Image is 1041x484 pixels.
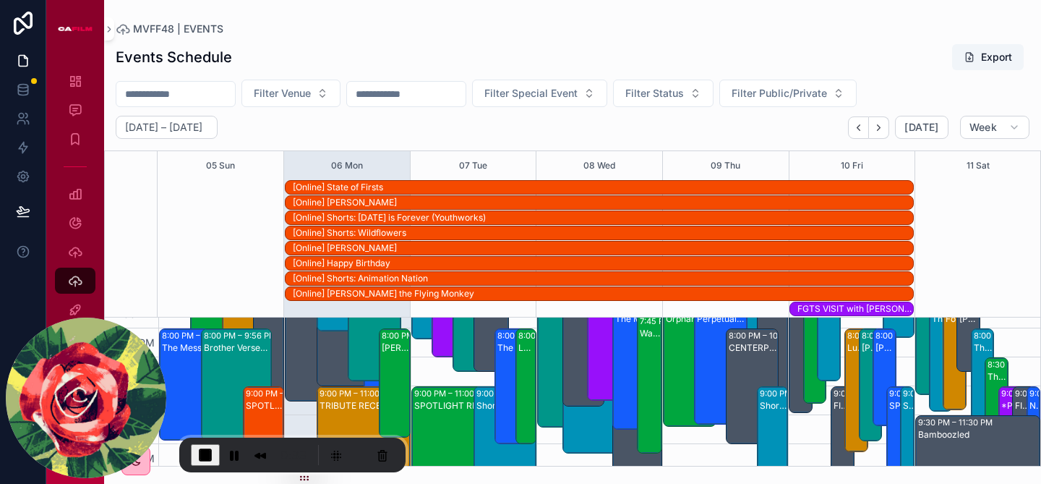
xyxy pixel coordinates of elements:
[293,226,914,239] div: [Online] Shorts: Wildflowers
[895,116,948,139] button: [DATE]
[476,388,556,399] div: 9:00 PM – 10:30 PM
[1029,400,1039,412] div: Noseeums
[952,44,1024,70] button: Export
[497,330,577,341] div: 8:00 PM – 10:00 PM
[697,313,746,325] div: Perpetual Adolescent
[202,329,271,440] div: 8:00 PM – 9:56 PMBrother Verses Brother
[901,387,913,472] div: 9:00 PM – 10:30 PMShorts: The Dark End of the Street
[847,330,927,341] div: 8:00 PM – 10:08 PM
[162,342,228,354] div: The Message
[967,151,990,180] div: 11 Sat
[116,22,223,36] a: MVFF48 | EVENTS
[484,86,578,101] span: Filter Special Event
[869,116,889,139] button: Next
[1001,400,1021,412] div: *Private* Big Night: [PERSON_NAME] Tribute
[331,151,363,180] button: 06 Mon
[943,300,966,409] div: 7:30 PM – 9:25 PMForever Young
[293,181,914,194] div: [Online] State of Firsts
[613,300,654,429] div: 7:30 PM – 9:45 PMThe Mysterious Gaze of the Flamingo
[797,302,914,315] div: FGTS VISIT with Tatti Ribero, Valentina & Sylvie Lee, Pine Cones on Divisadero
[972,329,994,458] div: 8:00 PM – 10:15 PMThe Mysterious Gaze of the Flamingo
[946,313,965,325] div: Forever Young
[918,429,1039,441] div: Bamboozled
[293,182,914,193] div: [Online] State of Firsts
[293,196,914,209] div: [Online] Hola Frida
[903,400,912,412] div: Shorts: The Dark End of the Street
[1015,400,1034,412] div: FILMMAKER PARTY -Bay Area Mixer -80's
[875,342,895,354] div: [PERSON_NAME] Day
[518,342,535,354] div: Love+War
[246,400,283,412] div: SPOTLIGHT RECEPTION: Nouvelle Vague with [PERSON_NAME]
[760,400,787,412] div: Shorts: Nine to Five
[729,330,808,341] div: 8:00 PM – 10:00 PM
[160,329,229,440] div: 8:00 PM – 9:56 PMThe Message
[889,388,967,399] div: 9:00 PM – 11:00 PM
[380,329,409,437] div: 8:00 PM – 9:53 PM[PERSON_NAME] is an Idiot
[563,358,647,453] div: 8:30 PM – 10:10 PMShorts: Life's Like Poetry
[797,303,914,315] div: FGTS VISIT with [PERSON_NAME] [PERSON_NAME] & [PERSON_NAME], Pine Cones on Divisadero
[732,86,827,101] span: Filter Public/Private
[293,258,914,269] div: [Online] Happy Birthday
[640,328,661,339] div: Wake Up Dead Man
[666,313,715,325] div: Orphan
[638,315,661,453] div: 7:45 PM – 10:10 PMWake Up Dead Man
[246,388,324,399] div: 9:00 PM – 11:00 PM
[348,271,400,381] div: 7:00 PM – 8:55 PMThe Mastermind
[903,388,982,399] div: 9:00 PM – 10:30 PM
[58,17,93,41] img: App logo
[695,300,747,424] div: 7:30 PM – 9:40 PMPerpetual Adolescent
[125,120,202,135] h2: [DATE] – [DATE]
[538,271,579,427] div: 7:00 PM – 9:43 PMSPOTLIGHT: Kiss of the Spider Woman
[293,227,914,239] div: [Online] Shorts: Wildflowers
[254,86,311,101] span: Filter Venue
[875,330,950,341] div: 8:00 PM – 9:41 PM
[664,300,716,426] div: 7:30 PM – 9:42 PMOrphan
[889,400,909,412] div: SPOTLIGHT RECEPTION: If I had Legs I'd Kick you WITH [PERSON_NAME]
[583,151,615,180] button: 08 Wed
[382,330,458,341] div: 8:00 PM – 9:53 PM
[625,86,684,101] span: Filter Status
[848,116,869,139] button: Back
[841,151,863,180] button: 10 Fri
[293,257,914,270] div: [Online] Happy Birthday
[293,242,914,255] div: [Online] Valentina
[959,313,979,325] div: [PERSON_NAME] Tribute
[204,330,280,341] div: 8:00 PM – 9:56 PM
[862,342,881,354] div: [PERSON_NAME]: Deliver me from Nowhere
[382,342,408,354] div: [PERSON_NAME] is an Idiot
[293,212,914,224] div: [Online] Shorts: [DATE] is Forever (Youthworks)
[320,388,398,399] div: 9:00 PM – 11:00 PM
[414,388,492,399] div: 9:00 PM – 11:00 PM
[293,242,914,254] div: [Online] [PERSON_NAME]
[293,211,914,224] div: [Online] Shorts: Tomorrow is Forever (Youthworks)
[916,271,938,394] div: 7:00 PM – 9:09 PMIs This Thing On?
[293,287,914,300] div: [Online] Akiko the Flying Monkey
[453,271,487,371] div: 7:00 PM – 8:45 PMBlue Moon
[845,329,867,451] div: 8:00 PM – 10:08 PMLucky Lu
[286,271,338,401] div: 7:00 PM – 9:16 PMTRIBUTE: It was Just an Accident
[518,330,598,341] div: 8:00 PM – 10:00 PM
[459,151,487,180] button: 07 Tue
[711,151,740,180] div: 09 Thu
[615,313,654,325] div: The Mysterious Gaze of the Flamingo
[497,342,528,354] div: The Plague
[729,342,778,354] div: CENTERPIECE PARTY - Metallica Saved My Life
[727,329,779,443] div: 8:00 PM – 10:00 PMCENTERPIECE PARTY - Metallica Saved My Life
[293,272,914,285] div: [Online] Shorts: Animation Nation
[760,388,839,399] div: 9:00 PM – 10:30 PM
[293,197,914,208] div: [Online] [PERSON_NAME]
[588,286,629,400] div: 7:15 PM – 9:15 PM*PRIVATE DONOR EVENT* Kiss of the Spiderwoman Private [PERSON_NAME]
[206,151,235,180] button: 05 Sun
[495,329,529,443] div: 8:00 PM – 10:00 PMThe Plague
[862,330,937,341] div: 8:00 PM – 9:57 PM
[918,417,996,428] div: 9:30 PM – 11:30 PM
[46,58,104,415] div: scrollable content
[932,313,951,325] div: The Message
[476,400,535,412] div: Shorts: Here You Come Again
[988,371,1007,383] div: The Hi De Ho Show
[293,273,914,284] div: [Online] Shorts: Animation Nation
